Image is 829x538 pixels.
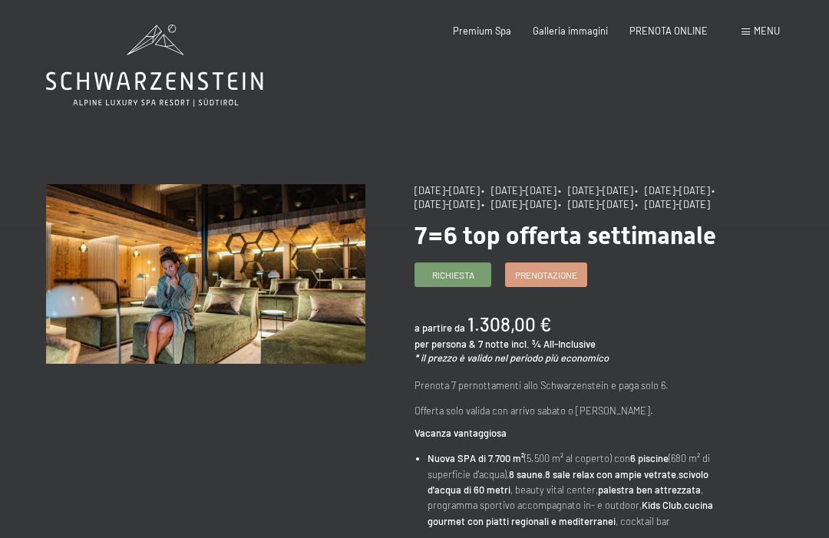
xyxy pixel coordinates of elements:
span: 7 notte [478,338,509,350]
span: a partire da [414,322,465,334]
span: 7=6 top offerta settimanale [414,221,716,250]
em: * il prezzo è valido nel periodo più economico [414,352,609,364]
strong: 6 piscine [630,452,669,464]
strong: Vacanza vantaggiosa [414,427,507,439]
a: Richiesta [415,263,490,286]
span: incl. ¾ All-Inclusive [511,338,596,350]
strong: 8 sale relax con ampie vetrate [545,468,676,480]
span: [DATE]-[DATE] [414,184,480,196]
strong: scivolo d'acqua di 60 metri [428,468,708,496]
p: Offerta solo valida con arrivo sabato o [PERSON_NAME]. [414,403,734,418]
a: Premium Spa [453,25,511,37]
strong: cucina gourmet con piatti regionali e mediterranei [428,499,713,526]
strong: Nuova SPA di 7.700 m² [428,452,524,464]
span: Prenotazione [515,269,577,282]
a: PRENOTA ONLINE [629,25,708,37]
span: • [DATE]-[DATE] [558,198,633,210]
span: • [DATE]-[DATE] [481,198,557,210]
span: Richiesta [432,269,474,282]
li: (5.500 m² al coperto) con (680 m² di superficie d'acqua), , , , beauty vital center, , programma ... [428,451,734,529]
strong: palestra ben attrezzata [598,484,701,496]
img: 7=6 top offerta settimanale [46,184,365,364]
span: • [DATE]-[DATE] [558,184,633,196]
strong: Kids Club [642,499,682,511]
span: • [DATE]-[DATE] [414,184,719,210]
a: Prenotazione [506,263,586,286]
span: • [DATE]-[DATE] [635,198,710,210]
span: Menu [754,25,780,37]
span: • [DATE]-[DATE] [481,184,557,196]
p: Prenota 7 pernottamenti allo Schwarzenstein e paga solo 6. [414,378,734,393]
span: • [DATE]-[DATE] [635,184,710,196]
strong: 8 saune [509,468,543,480]
a: Galleria immagini [533,25,608,37]
span: per persona & [414,338,476,350]
b: 1.308,00 € [467,313,551,335]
